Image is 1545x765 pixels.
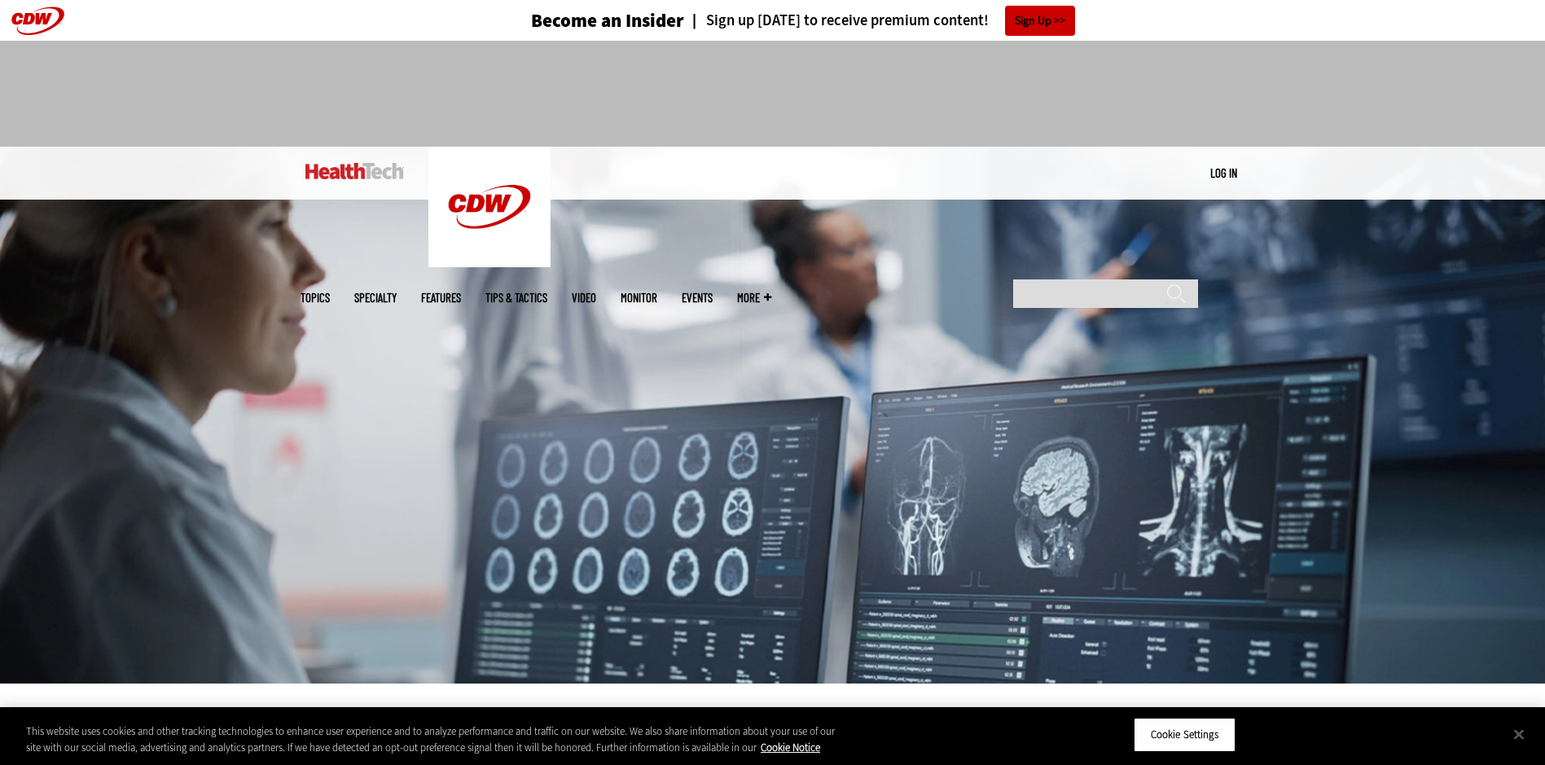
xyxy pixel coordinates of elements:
span: Specialty [354,292,397,304]
a: Features [421,292,461,304]
a: Sign up [DATE] to receive premium content! [684,13,989,29]
button: Close [1501,716,1537,752]
a: Become an Insider [470,11,684,30]
div: This website uses cookies and other tracking technologies to enhance user experience and to analy... [26,723,849,755]
a: Video [572,292,596,304]
a: Sign Up [1005,6,1075,36]
a: Log in [1210,165,1237,180]
div: User menu [1210,165,1237,182]
a: Events [682,292,713,304]
button: Cookie Settings [1134,718,1236,752]
img: Home [305,163,404,179]
a: Tips & Tactics [485,292,547,304]
img: Home [428,147,551,267]
span: More [737,292,771,304]
h3: Become an Insider [531,11,684,30]
a: MonITor [621,292,657,304]
a: CDW [428,254,551,271]
a: More information about your privacy [761,741,820,754]
span: Topics [301,292,330,304]
iframe: advertisement [476,57,1069,130]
